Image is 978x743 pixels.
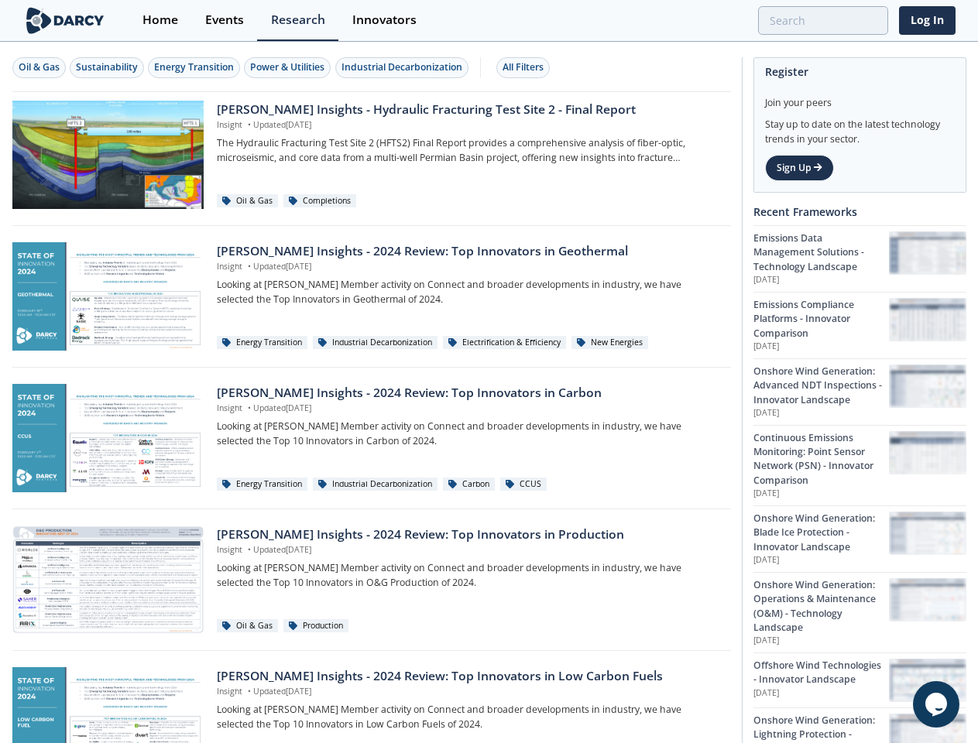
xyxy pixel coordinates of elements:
div: Home [142,14,178,26]
button: Industrial Decarbonization [335,57,468,78]
p: Looking at [PERSON_NAME] Member activity on Connect and broader developments in industry, we have... [217,278,719,306]
a: Darcy Insights - Hydraulic Fracturing Test Site 2 - Final Report preview [PERSON_NAME] Insights -... [12,101,731,209]
div: Emissions Compliance Platforms - Innovator Comparison [753,298,889,341]
a: Darcy Insights - 2024 Review: Top Innovators in Carbon preview [PERSON_NAME] Insights - 2024 Revi... [12,384,731,492]
div: Energy Transition [154,60,234,74]
div: Onshore Wind Generation: Blade Ice Protection - Innovator Landscape [753,512,889,554]
div: Register [765,58,955,85]
div: CCUS [500,478,547,491]
div: Stay up to date on the latest technology trends in your sector. [765,110,955,146]
a: Onshore Wind Generation: Advanced NDT Inspections - Innovator Landscape [DATE] Onshore Wind Gener... [753,358,966,425]
div: Sustainability [76,60,138,74]
div: Offshore Wind Technologies - Innovator Landscape [753,659,889,687]
button: Sustainability [70,57,144,78]
div: Electrification & Efficiency [443,336,566,350]
div: [PERSON_NAME] Insights - 2024 Review: Top Innovators in Production [217,526,719,544]
span: • [245,402,253,413]
div: Research [271,14,325,26]
div: Join your peers [765,85,955,110]
span: • [245,544,253,555]
div: Onshore Wind Generation: Advanced NDT Inspections - Innovator Landscape [753,365,889,407]
span: • [245,119,253,130]
button: Oil & Gas [12,57,66,78]
div: New Energies [571,336,648,350]
div: Production [283,619,348,633]
p: Insight Updated [DATE] [217,686,719,698]
div: All Filters [503,60,544,74]
a: Onshore Wind Generation: Operations & Maintenance (O&M) - Technology Landscape [DATE] Onshore Win... [753,572,966,652]
p: [DATE] [753,407,889,419]
div: Oil & Gas [217,194,278,208]
div: Oil & Gas [217,619,278,633]
a: Darcy Insights - 2024 Review: Top Innovators in Production preview [PERSON_NAME] Insights - 2024 ... [12,526,731,634]
div: Power & Utilities [250,60,324,74]
p: Looking at [PERSON_NAME] Member activity on Connect and broader developments in industry, we have... [217,703,719,731]
a: Emissions Compliance Platforms - Innovator Comparison [DATE] Emissions Compliance Platforms - Inn... [753,292,966,358]
a: Offshore Wind Technologies - Innovator Landscape [DATE] Offshore Wind Technologies - Innovator La... [753,652,966,707]
p: The Hydraulic Fracturing Test Site 2 (HFTS2) Final Report provides a comprehensive analysis of fi... [217,136,719,165]
div: Industrial Decarbonization [341,60,462,74]
div: Emissions Data Management Solutions - Technology Landscape [753,231,889,274]
p: Insight Updated [DATE] [217,544,719,556]
a: Continuous Emissions Monitoring: Point Sensor Network (PSN) - Innovator Comparison [DATE] Continu... [753,425,966,505]
div: Continuous Emissions Monitoring: Point Sensor Network (PSN) - Innovator Comparison [753,431,889,488]
p: Insight Updated [DATE] [217,402,719,415]
a: Sign Up [765,155,834,181]
div: [PERSON_NAME] Insights - 2024 Review: Top Innovators in Geothermal [217,242,719,261]
div: [PERSON_NAME] Insights - 2024 Review: Top Innovators in Carbon [217,384,719,402]
div: Onshore Wind Generation: Operations & Maintenance (O&M) - Technology Landscape [753,578,889,635]
input: Advanced Search [758,6,888,35]
div: Recent Frameworks [753,198,966,225]
p: [DATE] [753,554,889,567]
div: Carbon [443,478,495,491]
div: Industrial Decarbonization [313,336,438,350]
a: Log In [899,6,956,35]
a: Onshore Wind Generation: Blade Ice Protection - Innovator Landscape [DATE] Onshore Wind Generatio... [753,505,966,572]
div: Energy Transition [217,336,307,350]
img: logo-wide.svg [23,7,108,34]
div: Completions [283,194,356,208]
span: • [245,261,253,272]
p: [DATE] [753,488,889,500]
p: [DATE] [753,341,889,353]
p: [DATE] [753,274,889,286]
div: Innovators [352,14,417,26]
p: [DATE] [753,687,889,700]
iframe: chat widget [913,681,963,728]
div: Energy Transition [217,478,307,491]
div: Industrial Decarbonization [313,478,438,491]
div: Oil & Gas [19,60,60,74]
div: [PERSON_NAME] Insights - Hydraulic Fracturing Test Site 2 - Final Report [217,101,719,119]
button: Power & Utilities [244,57,331,78]
p: [DATE] [753,635,889,647]
button: Energy Transition [148,57,240,78]
p: Looking at [PERSON_NAME] Member activity on Connect and broader developments in industry, we have... [217,419,719,448]
div: Events [205,14,244,26]
p: Insight Updated [DATE] [217,261,719,273]
p: Insight Updated [DATE] [217,119,719,132]
button: All Filters [496,57,550,78]
p: Looking at [PERSON_NAME] Member activity on Connect and broader developments in industry, we have... [217,561,719,590]
a: Emissions Data Management Solutions - Technology Landscape [DATE] Emissions Data Management Solut... [753,225,966,292]
span: • [245,686,253,697]
div: [PERSON_NAME] Insights - 2024 Review: Top Innovators in Low Carbon Fuels [217,667,719,686]
a: Darcy Insights - 2024 Review: Top Innovators in Geothermal preview [PERSON_NAME] Insights - 2024 ... [12,242,731,351]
